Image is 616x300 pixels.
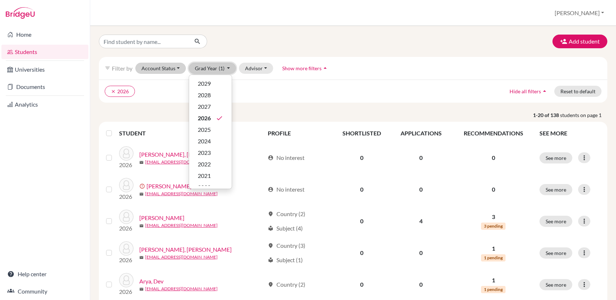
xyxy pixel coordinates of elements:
[198,114,211,122] span: 2026
[189,124,232,135] button: 2025
[481,254,506,261] span: 1 pending
[268,210,305,218] div: Country (2)
[282,65,322,71] span: Show more filters
[456,153,531,162] p: 0
[456,276,531,285] p: 1
[219,65,224,71] span: (1)
[189,170,232,182] button: 2021
[119,210,134,224] img: Agrawal, Saanvi
[189,158,232,170] button: 2022
[268,280,305,289] div: Country (2)
[535,125,604,142] th: SEE MORE
[189,135,232,147] button: 2024
[1,80,88,94] a: Documents
[119,224,134,233] p: 2026
[1,27,88,42] a: Home
[268,282,274,287] span: location_on
[268,241,305,250] div: Country (3)
[539,184,572,195] button: See more
[119,256,134,264] p: 2026
[139,287,144,291] span: mail
[390,237,451,269] td: 0
[189,112,232,124] button: 2026done
[198,137,211,145] span: 2024
[198,102,211,111] span: 2027
[189,75,232,189] div: Grad Year(1)
[119,241,134,256] img: Arora, Aarav Singh
[198,171,211,180] span: 2021
[139,183,147,189] span: error_outline
[1,45,88,59] a: Students
[541,88,548,95] i: arrow_drop_up
[145,159,218,165] a: [EMAIL_ADDRESS][DOMAIN_NAME]
[139,224,144,228] span: mail
[119,192,134,201] p: 2026
[198,160,211,169] span: 2022
[198,125,211,134] span: 2025
[539,216,572,227] button: See more
[390,174,451,205] td: 0
[1,284,88,299] a: Community
[239,63,273,74] button: Advisor
[560,111,607,119] span: students on page 1
[189,89,232,101] button: 2028
[119,178,134,192] img: Aditya, Aditya
[6,7,35,19] img: Bridge-U
[105,86,135,97] button: clear2026
[139,192,144,196] span: mail
[135,63,186,74] button: Account Status
[139,255,144,260] span: mail
[333,237,390,269] td: 0
[189,63,236,74] button: Grad Year(1)
[99,35,188,48] input: Find student by name...
[145,286,218,292] a: [EMAIL_ADDRESS][DOMAIN_NAME]
[268,185,305,194] div: No interest
[189,78,232,89] button: 2029
[119,287,134,296] p: 2026
[268,257,274,263] span: local_library
[268,153,305,162] div: No interest
[333,174,390,205] td: 0
[552,35,607,48] button: Add student
[189,182,232,193] button: 2020
[145,254,218,260] a: [EMAIL_ADDRESS][DOMAIN_NAME]
[119,125,263,142] th: STUDENT
[216,115,223,122] i: done
[533,111,560,119] strong: 1-20 of 138
[551,6,607,20] button: [PERSON_NAME]
[268,187,274,192] span: account_circle
[390,142,451,174] td: 0
[539,152,572,164] button: See more
[1,97,88,112] a: Analytics
[268,225,274,231] span: local_library
[333,205,390,237] td: 0
[322,64,329,72] i: arrow_drop_up
[456,212,531,221] p: 3
[539,247,572,259] button: See more
[139,277,163,286] a: Arya, Dev
[268,211,274,217] span: location_on
[145,191,218,197] a: [EMAIL_ADDRESS][DOMAIN_NAME]
[119,273,134,287] img: Arya, Dev
[539,279,572,290] button: See more
[1,267,88,281] a: Help center
[139,245,232,254] a: [PERSON_NAME], [PERSON_NAME]
[112,65,132,72] span: Filter by
[268,256,303,264] div: Subject (1)
[268,155,274,161] span: account_circle
[198,148,211,157] span: 2023
[390,125,451,142] th: APPLICATIONS
[1,62,88,77] a: Universities
[263,125,333,142] th: PROFILE
[268,224,303,233] div: Subject (4)
[333,142,390,174] td: 0
[503,86,554,97] button: Hide all filtersarrow_drop_up
[481,286,506,293] span: 1 pending
[481,223,506,230] span: 3 pending
[390,205,451,237] td: 4
[139,214,184,222] a: [PERSON_NAME]
[451,125,535,142] th: RECOMMENDATIONS
[119,161,134,169] p: 2026
[554,86,602,97] button: Reset to default
[198,91,211,99] span: 2028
